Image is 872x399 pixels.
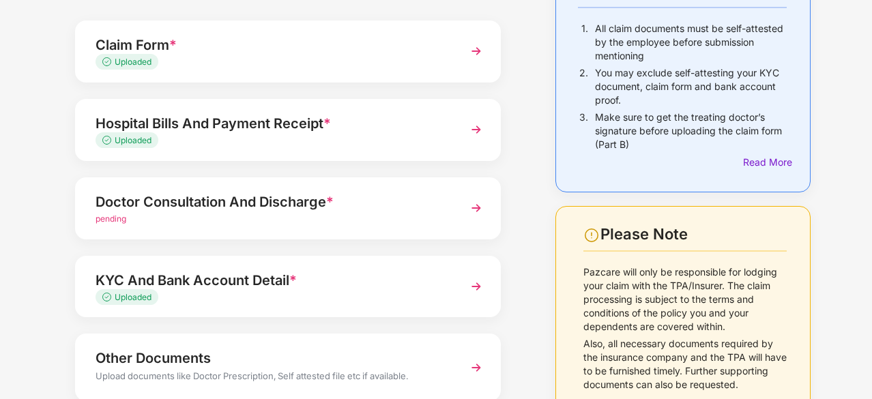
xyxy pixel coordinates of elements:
[464,39,489,63] img: svg+xml;base64,PHN2ZyBpZD0iTmV4dCIgeG1sbnM9Imh0dHA6Ly93d3cudzMub3JnLzIwMDAvc3ZnIiB3aWR0aD0iMzYiIG...
[464,117,489,142] img: svg+xml;base64,PHN2ZyBpZD0iTmV4dCIgeG1sbnM9Imh0dHA6Ly93d3cudzMub3JnLzIwMDAvc3ZnIiB3aWR0aD0iMzYiIG...
[102,57,115,66] img: svg+xml;base64,PHN2ZyB4bWxucz0iaHR0cDovL3d3dy53My5vcmcvMjAwMC9zdmciIHdpZHRoPSIxMy4zMzMiIGhlaWdodD...
[595,110,787,151] p: Make sure to get the treating doctor’s signature before uploading the claim form (Part B)
[102,136,115,145] img: svg+xml;base64,PHN2ZyB4bWxucz0iaHR0cDovL3d3dy53My5vcmcvMjAwMC9zdmciIHdpZHRoPSIxMy4zMzMiIGhlaWdodD...
[96,34,448,56] div: Claim Form
[96,347,448,369] div: Other Documents
[583,265,787,334] p: Pazcare will only be responsible for lodging your claim with the TPA/Insurer. The claim processin...
[583,337,787,391] p: Also, all necessary documents required by the insurance company and the TPA will have to be furni...
[96,113,448,134] div: Hospital Bills And Payment Receipt
[102,293,115,301] img: svg+xml;base64,PHN2ZyB4bWxucz0iaHR0cDovL3d3dy53My5vcmcvMjAwMC9zdmciIHdpZHRoPSIxMy4zMzMiIGhlaWdodD...
[96,191,448,213] div: Doctor Consultation And Discharge
[115,135,151,145] span: Uploaded
[581,22,588,63] p: 1.
[743,155,787,170] div: Read More
[464,355,489,380] img: svg+xml;base64,PHN2ZyBpZD0iTmV4dCIgeG1sbnM9Imh0dHA6Ly93d3cudzMub3JnLzIwMDAvc3ZnIiB3aWR0aD0iMzYiIG...
[96,269,448,291] div: KYC And Bank Account Detail
[600,225,787,243] div: Please Note
[115,292,151,302] span: Uploaded
[96,369,448,387] div: Upload documents like Doctor Prescription, Self attested file etc if available.
[595,22,787,63] p: All claim documents must be self-attested by the employee before submission mentioning
[464,274,489,299] img: svg+xml;base64,PHN2ZyBpZD0iTmV4dCIgeG1sbnM9Imh0dHA6Ly93d3cudzMub3JnLzIwMDAvc3ZnIiB3aWR0aD0iMzYiIG...
[96,213,126,224] span: pending
[464,196,489,220] img: svg+xml;base64,PHN2ZyBpZD0iTmV4dCIgeG1sbnM9Imh0dHA6Ly93d3cudzMub3JnLzIwMDAvc3ZnIiB3aWR0aD0iMzYiIG...
[595,66,787,107] p: You may exclude self-attesting your KYC document, claim form and bank account proof.
[115,57,151,67] span: Uploaded
[579,66,588,107] p: 2.
[583,227,600,243] img: svg+xml;base64,PHN2ZyBpZD0iV2FybmluZ18tXzI0eDI0IiBkYXRhLW5hbWU9Ildhcm5pbmcgLSAyNHgyNCIgeG1sbnM9Im...
[579,110,588,151] p: 3.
